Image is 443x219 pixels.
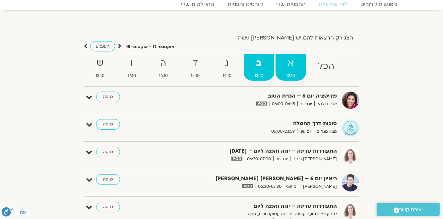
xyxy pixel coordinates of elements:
span: 17.10 [116,72,147,79]
span: 06:30-07:30 [256,183,284,190]
span: יום שני [284,183,301,190]
strong: א [276,56,306,71]
strong: ד [180,56,210,71]
strong: ה [148,56,178,71]
span: 06:00-06:15 [270,101,297,108]
p: להתעורר לתנועה עדינה, נשימה עמוקה ורוגע פנימי [174,211,337,218]
a: קורסים ותכניות [221,1,270,8]
nav: Menu [39,1,404,8]
strong: התעוררות עדינה – יוגה והכנה ליום [174,202,337,211]
strong: הכל [307,59,345,74]
strong: התעוררות עדינה – יוגה והכנה ליום – [DATE] [174,147,337,156]
span: [PERSON_NAME] רוחם [290,156,337,163]
a: ד15.10 [180,54,210,81]
a: יצירת קשר [377,203,440,216]
strong: ו [116,56,147,71]
span: 06:00-23:59 [269,128,297,135]
strong: מדיטציה יום 6 – הכרת הטוב [174,92,337,101]
a: כניסה [96,119,120,130]
a: ה16.10 [148,54,178,81]
span: 12.10 [276,72,306,79]
span: יצירת קשר [399,205,423,214]
span: יום שני [297,128,314,135]
span: יום שני [297,101,314,108]
img: vodicon [231,157,242,161]
strong: ריאיון יום 6 – [PERSON_NAME] [PERSON_NAME] [174,174,337,183]
a: השבוע [90,41,115,51]
strong: סוכות דרך החמלה [174,119,337,128]
a: התכניות שלי [270,1,312,8]
a: כניסה [96,202,120,212]
span: השבוע [95,43,110,49]
span: 18.10 [85,72,115,79]
a: ג14.10 [212,54,242,81]
span: 13.10 [244,72,274,79]
strong: ש [85,56,115,71]
a: ש18.10 [85,54,115,81]
a: כניסה [96,92,120,102]
span: יום שני [273,156,290,163]
p: אוקטובר 12 - אוקטובר 18 [126,43,174,50]
span: [PERSON_NAME] [301,183,337,190]
a: מפגשים קרובים [354,1,404,8]
a: ב13.10 [244,54,274,81]
a: כניסה [96,174,120,185]
span: 06:30-07:00 [245,156,273,163]
span: 16.10 [148,72,178,79]
a: ו17.10 [116,54,147,81]
a: הכל [307,54,345,81]
img: vodicon [256,102,267,106]
span: 14.10 [212,72,242,79]
label: הצג רק הרצאות להם יש [PERSON_NAME] גישה [238,35,353,41]
a: כניסה [96,147,120,157]
strong: ב [244,56,274,71]
span: אלה טולנאי [314,101,337,108]
img: vodicon [242,184,253,188]
a: א12.10 [276,54,306,81]
span: מגוון מנחים [314,128,337,135]
a: לוח שידורים [312,1,354,8]
span: 15.10 [180,72,210,79]
a: ההקלטות שלי [174,1,221,8]
strong: ג [212,56,242,71]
